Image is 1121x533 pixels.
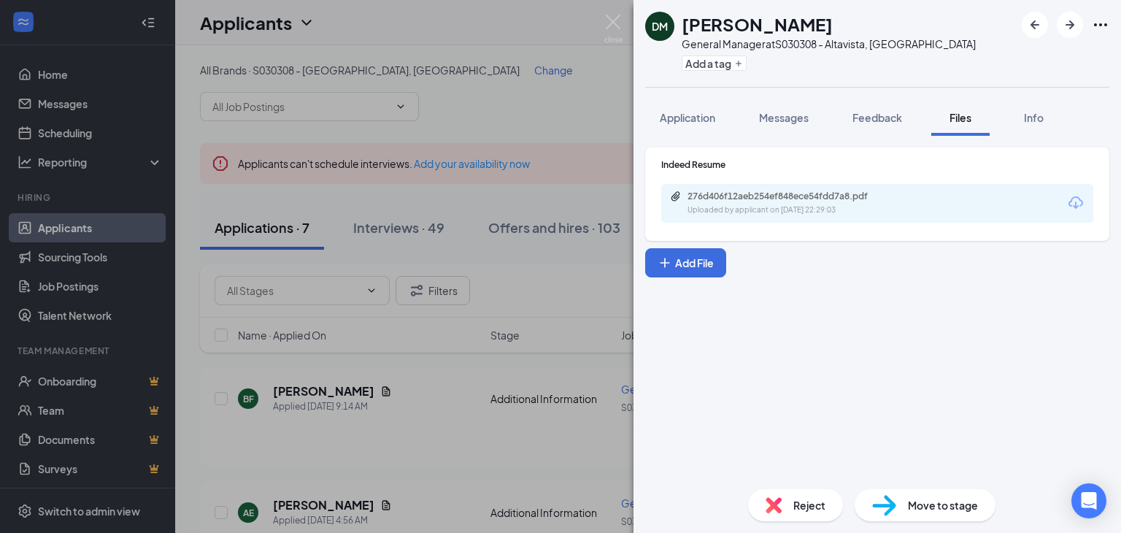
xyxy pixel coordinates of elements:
svg: ArrowRight [1061,16,1079,34]
div: 276d406f12aeb254ef848ece54fdd7a8.pdf [687,191,892,202]
span: Messages [759,111,809,124]
a: Paperclip276d406f12aeb254ef848ece54fdd7a8.pdfUploaded by applicant on [DATE] 22:29:03 [670,191,906,216]
h1: [PERSON_NAME] [682,12,833,37]
button: ArrowLeftNew [1022,12,1048,38]
span: Feedback [852,111,902,124]
button: Add FilePlus [645,248,726,277]
span: Application [660,111,715,124]
div: Uploaded by applicant on [DATE] 22:29:03 [687,204,906,216]
span: Reject [793,497,825,513]
svg: Plus [658,256,672,270]
svg: Ellipses [1092,16,1109,34]
div: Open Intercom Messenger [1071,483,1106,518]
svg: Plus [734,59,743,68]
div: DM [652,19,668,34]
span: Files [949,111,971,124]
button: ArrowRight [1057,12,1083,38]
span: Info [1024,111,1044,124]
div: Indeed Resume [661,158,1093,171]
svg: Paperclip [670,191,682,202]
svg: Download [1067,194,1085,212]
svg: ArrowLeftNew [1026,16,1044,34]
span: Move to stage [908,497,978,513]
div: General Manager at S030308 - Altavista, [GEOGRAPHIC_DATA] [682,37,976,51]
button: PlusAdd a tag [682,55,747,71]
